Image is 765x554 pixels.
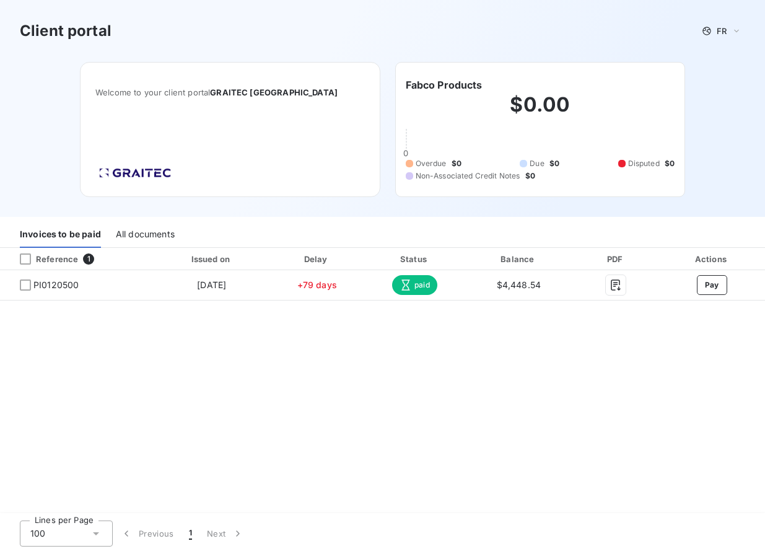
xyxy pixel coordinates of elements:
span: $4,448.54 [497,279,541,290]
span: 100 [30,527,45,540]
span: Due [530,158,544,169]
span: Non-Associated Credit Notes [416,170,520,182]
span: 0 [403,148,408,158]
div: Balance [467,253,570,265]
img: Company logo [95,164,175,182]
span: $0 [452,158,461,169]
button: Next [199,521,251,547]
div: All documents [116,222,175,248]
button: Pay [697,275,727,295]
span: $0 [549,158,559,169]
span: paid [392,275,437,295]
span: FR [717,26,727,36]
h2: $0.00 [406,92,675,130]
span: 1 [189,527,192,540]
span: +79 days [297,279,337,290]
span: Disputed [628,158,660,169]
button: Previous [113,521,181,547]
span: Welcome to your client portal [95,87,365,97]
div: Actions [662,253,763,265]
span: $0 [665,158,675,169]
span: 1 [83,253,94,265]
span: PI0120500 [33,279,79,291]
h3: Client portal [20,20,111,42]
span: $0 [525,170,535,182]
span: GRAITEC [GEOGRAPHIC_DATA] [210,87,338,97]
button: 1 [181,521,199,547]
span: Overdue [416,158,447,169]
span: [DATE] [197,279,226,290]
div: Delay [272,253,362,265]
h6: Fabco Products [406,77,483,92]
div: Reference [10,253,78,265]
div: PDF [575,253,657,265]
div: Issued on [157,253,267,265]
div: Invoices to be paid [20,222,101,248]
div: Status [367,253,462,265]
